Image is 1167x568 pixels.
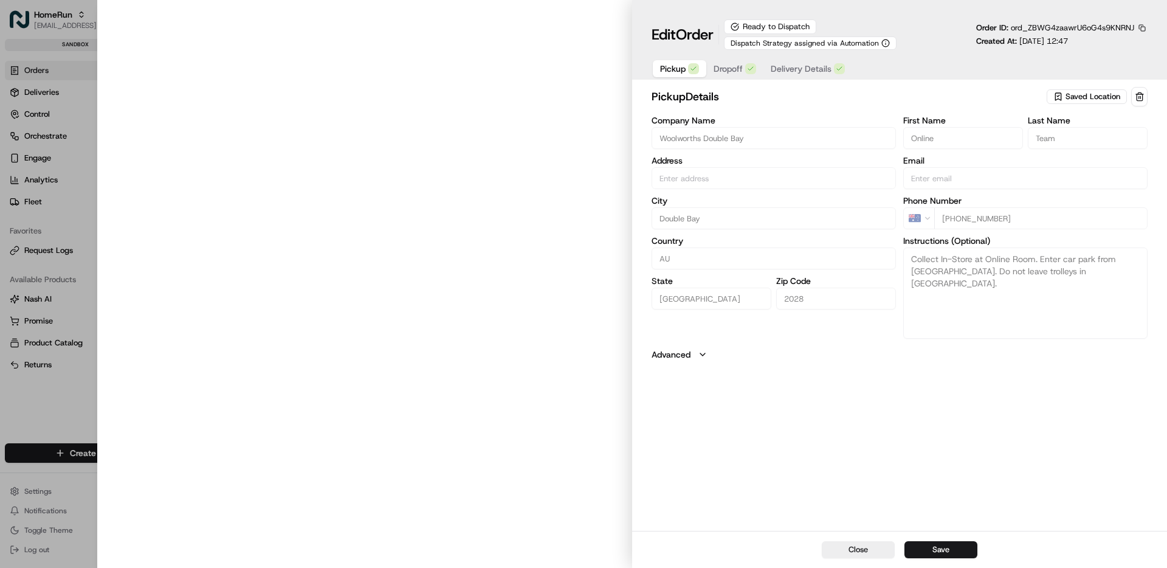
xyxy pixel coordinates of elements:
label: Advanced [652,348,690,361]
input: Kiaora Lane and Kiaora Road, Double Bay, NSW 2028, AU [652,167,896,189]
span: Saved Location [1065,91,1120,102]
input: Enter zip code [776,288,896,310]
span: [DATE] 12:47 [1019,36,1068,46]
input: Enter state [652,288,771,310]
button: Close [822,541,895,558]
span: Delivery Details [771,63,831,75]
input: Enter country [652,248,896,269]
label: State [652,277,771,285]
button: Advanced [652,348,1148,361]
label: Instructions (Optional) [903,237,1148,245]
span: Dispatch Strategy assigned via Automation [731,38,879,48]
input: Enter first name [903,127,1023,149]
span: Pickup [660,63,686,75]
p: Order ID: [976,23,1134,33]
span: Dropoff [714,63,743,75]
input: Enter last name [1028,127,1148,149]
label: Email [903,156,1148,165]
p: Created At: [976,36,1068,47]
h1: Edit [652,25,714,44]
input: Enter email [903,167,1148,189]
button: Saved Location [1047,88,1129,105]
label: First Name [903,116,1023,125]
label: City [652,196,896,205]
input: Enter company name [652,127,896,149]
input: Enter city [652,207,896,229]
input: Enter phone number [934,207,1148,229]
label: Phone Number [903,196,1148,205]
label: Last Name [1028,116,1148,125]
h2: pickup Details [652,88,1044,105]
span: ord_ZBWG4zaawrU6oG4s9KNRNJ [1011,23,1134,33]
label: Country [652,237,896,245]
label: Address [652,156,896,165]
span: Order [676,25,714,44]
label: Zip Code [776,277,896,285]
textarea: Collect In-Store at Online Room. Enter car park from [GEOGRAPHIC_DATA]. Do not leave trolleys in ... [903,248,1148,339]
label: Company Name [652,116,896,125]
button: Save [904,541,977,558]
div: Ready to Dispatch [724,19,816,34]
button: Dispatch Strategy assigned via Automation [724,36,897,50]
